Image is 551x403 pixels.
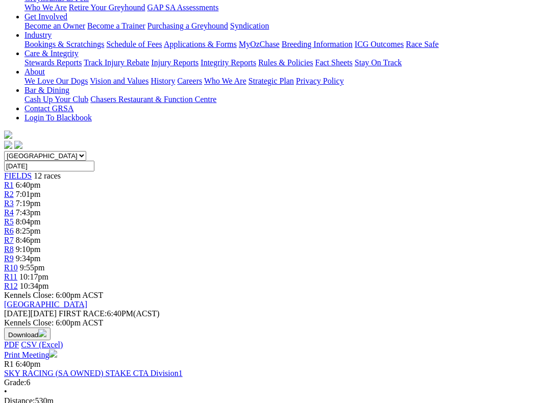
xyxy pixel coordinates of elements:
span: 8:25pm [16,226,41,235]
a: Become a Trainer [87,21,145,30]
a: Cash Up Your Club [24,95,88,104]
div: 6 [4,378,547,387]
a: R12 [4,282,18,290]
a: Integrity Reports [201,58,256,67]
a: R11 [4,272,17,281]
img: logo-grsa-white.png [4,131,12,139]
span: [DATE] [4,309,57,318]
a: Vision and Values [90,77,148,85]
a: R9 [4,254,14,263]
span: 6:40pm [16,181,41,189]
a: Stewards Reports [24,58,82,67]
a: R5 [4,217,14,226]
a: Syndication [230,21,269,30]
a: CSV (Excel) [21,340,63,349]
a: Careers [177,77,202,85]
a: Who We Are [204,77,246,85]
a: R3 [4,199,14,208]
a: Get Involved [24,12,67,21]
span: [DATE] [4,309,31,318]
div: Care & Integrity [24,58,547,67]
a: We Love Our Dogs [24,77,88,85]
span: 7:19pm [16,199,41,208]
span: 7:43pm [16,208,41,217]
a: Track Injury Rebate [84,58,149,67]
a: Race Safe [406,40,438,48]
a: R1 [4,181,14,189]
a: GAP SA Assessments [147,3,219,12]
span: 8:04pm [16,217,41,226]
a: Strategic Plan [248,77,294,85]
img: twitter.svg [14,141,22,149]
a: Schedule of Fees [106,40,162,48]
div: About [24,77,547,86]
a: R8 [4,245,14,254]
a: FIELDS [4,171,32,180]
a: R4 [4,208,14,217]
span: R1 [4,360,14,368]
span: 9:10pm [16,245,41,254]
img: download.svg [38,329,46,337]
a: SKY RACING (SA OWNED) STAKE CTA Division1 [4,369,183,377]
span: 12 races [34,171,61,180]
a: Injury Reports [151,58,198,67]
a: Rules & Policies [258,58,313,67]
a: MyOzChase [239,40,280,48]
a: R10 [4,263,18,272]
span: 6:40pm [16,360,41,368]
span: 10:17pm [19,272,48,281]
a: R2 [4,190,14,198]
button: Download [4,328,51,340]
div: Bar & Dining [24,95,547,104]
a: Bar & Dining [24,86,69,94]
a: Contact GRSA [24,104,73,113]
span: Kennels Close: 6:00pm ACST [4,291,103,299]
a: History [151,77,175,85]
a: Become an Owner [24,21,85,30]
a: Purchasing a Greyhound [147,21,228,30]
span: Grade: [4,378,27,387]
img: facebook.svg [4,141,12,149]
a: Chasers Restaurant & Function Centre [90,95,216,104]
div: Industry [24,40,547,49]
span: 9:34pm [16,254,41,263]
div: Download [4,340,547,349]
a: ICG Outcomes [355,40,404,48]
a: Who We Are [24,3,67,12]
a: Care & Integrity [24,49,79,58]
a: PDF [4,340,19,349]
a: Bookings & Scratchings [24,40,104,48]
a: R6 [4,226,14,235]
a: About [24,67,45,76]
a: R7 [4,236,14,244]
div: Greyhounds as Pets [24,3,547,12]
span: 9:55pm [20,263,45,272]
span: 7:01pm [16,190,41,198]
a: Fact Sheets [315,58,353,67]
a: [GEOGRAPHIC_DATA] [4,300,87,309]
a: Print Meeting [4,350,57,359]
a: Breeding Information [282,40,353,48]
a: Industry [24,31,52,39]
span: 8:46pm [16,236,41,244]
a: Stay On Track [355,58,402,67]
a: Applications & Forms [164,40,237,48]
div: Kennels Close: 6:00pm ACST [4,318,547,328]
span: 10:34pm [20,282,49,290]
span: • [4,387,7,396]
a: Login To Blackbook [24,113,92,122]
a: Privacy Policy [296,77,344,85]
span: FIRST RACE: [59,309,107,318]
